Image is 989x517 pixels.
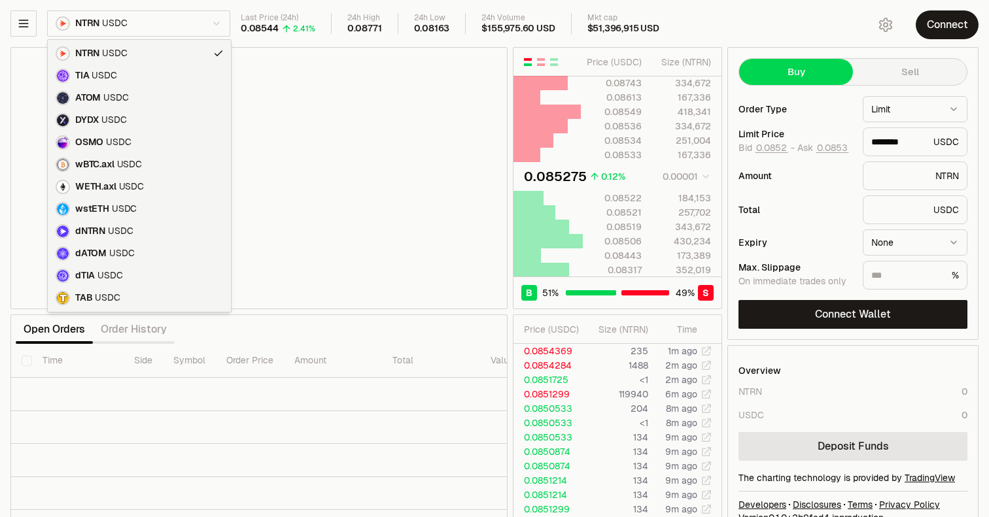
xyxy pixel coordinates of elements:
[92,70,116,82] span: USDC
[75,48,99,59] span: NTRN
[75,225,105,237] span: dNTRN
[75,248,107,259] span: dATOM
[75,203,109,215] span: wstETH
[75,181,116,193] span: WETH.axl
[112,203,137,215] span: USDC
[57,137,69,148] img: OSMO Logo
[57,225,69,237] img: dNTRN Logo
[106,137,131,148] span: USDC
[75,292,92,304] span: TAB
[57,203,69,215] img: wstETH Logo
[57,248,69,259] img: dATOM Logo
[101,114,126,126] span: USDC
[75,270,95,282] span: dTIA
[57,181,69,193] img: WETH.axl Logo
[102,48,127,59] span: USDC
[117,159,142,171] span: USDC
[97,270,122,282] span: USDC
[75,114,99,126] span: DYDX
[57,159,69,171] img: wBTC.axl Logo
[95,292,120,304] span: USDC
[109,248,134,259] span: USDC
[75,137,103,148] span: OSMO
[57,70,69,82] img: TIA Logo
[119,181,144,193] span: USDC
[57,270,69,282] img: dTIA Logo
[75,70,89,82] span: TIA
[75,92,101,104] span: ATOM
[103,92,128,104] span: USDC
[57,292,69,304] img: TAB Logo
[108,225,133,237] span: USDC
[57,92,69,104] img: ATOM Logo
[75,159,114,171] span: wBTC.axl
[57,48,69,59] img: NTRN Logo
[57,114,69,126] img: DYDX Logo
